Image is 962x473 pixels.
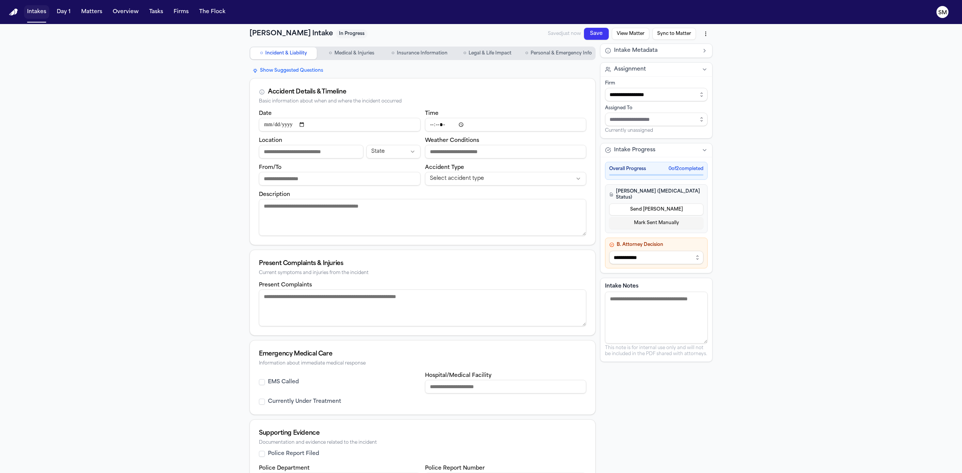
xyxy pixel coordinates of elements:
button: Day 1 [54,5,74,19]
div: Documentation and evidence related to the incident [259,440,586,446]
label: Time [425,111,439,116]
button: Overview [110,5,142,19]
span: ○ [391,50,394,57]
button: Assignment [600,63,712,76]
input: Incident time [425,118,587,131]
label: Present Complaints [259,282,312,288]
textarea: Incident description [259,199,586,236]
span: Currently unassigned [605,128,653,134]
button: The Flock [196,5,228,19]
input: Incident location [259,145,363,158]
label: Weather Conditions [425,138,479,143]
label: Currently Under Treatment [268,398,341,405]
button: Intake Progress [600,143,712,157]
div: Firm [605,80,708,86]
label: Police Department [259,465,310,471]
div: Assigned To [605,105,708,111]
span: Overall Progress [609,166,646,172]
div: Supporting Evidence [259,429,586,438]
textarea: Present complaints [259,289,586,326]
input: Select firm [605,88,708,101]
a: Home [9,9,18,16]
textarea: Intake notes [605,292,708,343]
button: Send [PERSON_NAME] [609,203,703,215]
h4: B. Attorney Decision [609,242,703,248]
button: Incident state [366,145,420,158]
div: Current symptoms and injuries from the incident [259,270,586,276]
label: Police Report Number [425,465,485,471]
button: Tasks [146,5,166,19]
label: EMS Called [268,378,299,386]
span: Intake Metadata [614,47,658,54]
label: Police Report Filed [268,450,319,458]
button: Save [584,28,609,40]
span: Intake Progress [614,146,655,154]
div: Information about immediate medical response [259,361,586,366]
input: Incident date [259,118,420,131]
button: Go to Insurance Information [386,47,453,59]
div: Accident Details & Timeline [268,87,346,96]
input: Weather conditions [425,145,587,158]
span: Incident & Liability [265,50,307,56]
span: ○ [329,50,332,57]
label: Hospital/Medical Facility [425,373,492,378]
label: Accident Type [425,165,464,170]
button: Firms [171,5,192,19]
label: Date [259,111,272,116]
button: Mark Sent Manually [609,217,703,229]
span: Saved just now [548,31,581,37]
button: More actions [699,27,712,41]
label: Location [259,138,282,143]
span: Medical & Injuries [334,50,374,56]
button: Go to Medical & Injuries [318,47,385,59]
label: Intake Notes [605,283,708,290]
button: Show Suggested Questions [250,66,326,75]
div: Basic information about when and where the incident occurred [259,99,586,104]
span: Assignment [614,66,646,73]
button: Go to Legal & Life Impact [454,47,521,59]
input: Assign to staff member [605,113,708,126]
div: Present Complaints & Injuries [259,259,586,268]
span: Personal & Emergency Info [531,50,592,56]
p: This note is for internal use only and will not be included in the PDF shared with attorneys. [605,345,708,357]
h4: [PERSON_NAME] ([MEDICAL_DATA] Status) [609,188,703,200]
button: Intake Metadata [600,44,712,57]
img: Finch Logo [9,9,18,16]
span: ○ [463,50,466,57]
div: Emergency Medical Care [259,349,586,359]
span: 0 of 2 completed [669,166,703,172]
label: From/To [259,165,281,170]
span: In Progress [336,29,368,38]
button: Go to Personal & Emergency Info [522,47,595,59]
h1: [PERSON_NAME] Intake [250,29,333,39]
button: Intakes [24,5,49,19]
button: Sync to Matter [652,28,696,40]
span: Legal & Life Impact [469,50,511,56]
label: Description [259,192,290,197]
input: From/To destination [259,172,420,185]
span: Insurance Information [397,50,448,56]
span: ○ [260,50,263,57]
button: Go to Incident & Liability [250,47,317,59]
button: Matters [78,5,105,19]
button: View Matter [612,28,649,40]
input: Hospital or medical facility [425,380,587,393]
span: ○ [525,50,528,57]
